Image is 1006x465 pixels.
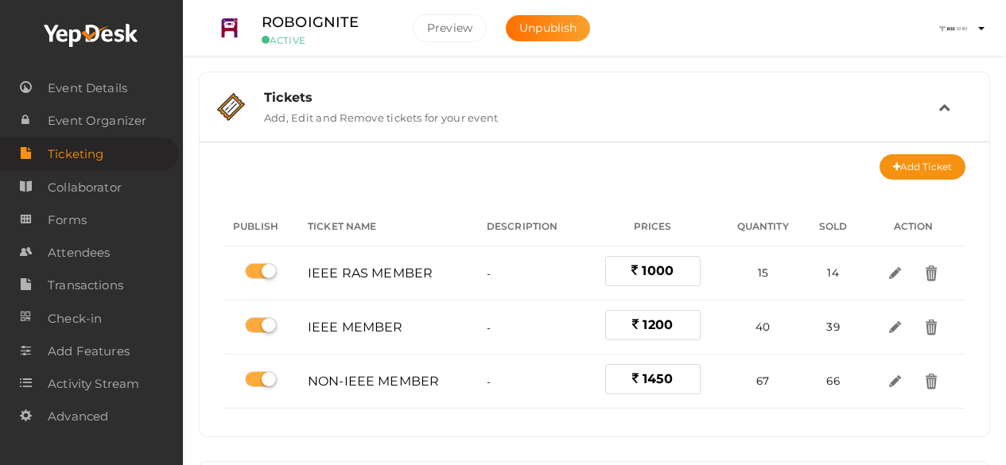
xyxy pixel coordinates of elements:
div: Tickets [264,90,938,105]
span: Transactions [48,269,123,301]
img: ticket.svg [217,93,245,121]
span: 15 [758,266,768,279]
th: Description [477,207,585,246]
span: 1200 [643,317,673,332]
th: Ticket Name [298,207,477,246]
span: NON-IEEE MEMBER [308,374,439,389]
a: Tickets Add, Edit and Remove tickets for your event [208,112,981,127]
span: Unpublish [519,21,577,35]
span: Event Details [48,72,127,104]
label: ROBOIGNITE [262,11,359,34]
span: 39 [826,320,839,333]
th: Action [861,207,965,246]
span: Ticketing [48,138,103,170]
span: - [487,375,491,388]
th: Quantity [721,207,805,246]
img: ACg8ocLqu5jM_oAeKNg0It_CuzWY7FqhiTBdQx-M6CjW58AJd_s4904=s100 [938,13,969,45]
span: IEEE RAS MEMBER [308,265,433,281]
span: Forms [48,204,87,236]
img: edit.svg [887,265,903,281]
img: delete.svg [923,373,940,389]
span: IEEE MEMBER [308,320,403,335]
img: RSPMBPJE_small.png [214,13,246,45]
span: Attendees [48,237,110,269]
span: - [487,321,491,334]
th: Prices [585,207,721,246]
span: Add Features [48,335,130,367]
span: Check-in [48,303,102,335]
span: 14 [827,266,838,279]
span: 40 [755,320,770,333]
small: ACTIVE [262,34,389,46]
label: Add, Edit and Remove tickets for your event [264,105,498,124]
span: Collaborator [48,172,122,203]
button: Preview [413,14,487,42]
span: 66 [826,374,839,387]
img: delete.svg [923,319,940,335]
th: Sold [805,207,861,246]
img: edit.svg [887,373,903,389]
span: Advanced [48,401,108,432]
span: 1000 [642,263,674,278]
span: - [487,267,491,280]
img: delete.svg [923,265,940,281]
span: 1450 [643,371,674,386]
button: Add Ticket [880,154,965,180]
span: Activity Stream [48,368,139,400]
img: edit.svg [887,319,903,335]
th: Publish [223,207,298,246]
button: Unpublish [506,15,590,41]
span: Event Organizer [48,105,146,137]
span: 67 [756,374,769,387]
